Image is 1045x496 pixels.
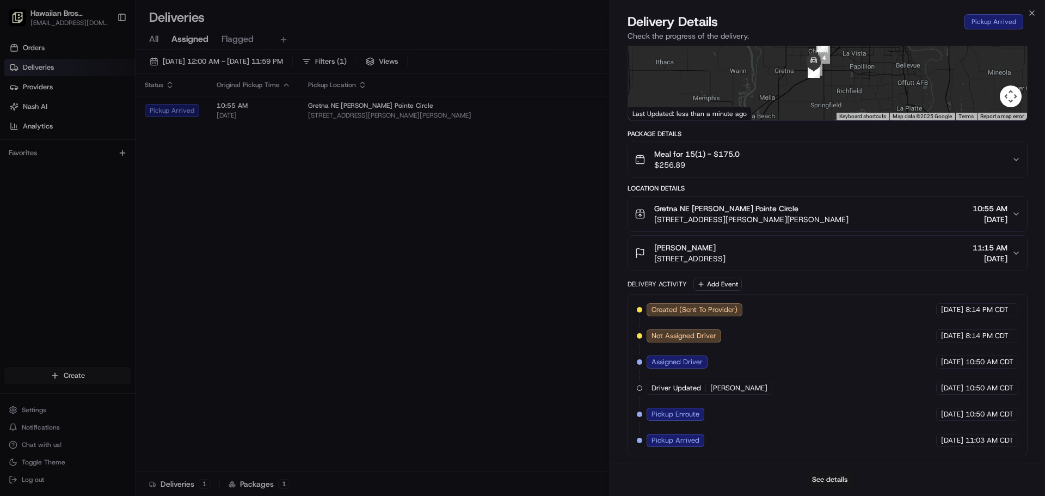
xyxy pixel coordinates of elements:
div: 3 [818,40,830,52]
span: 10:50 AM CDT [966,357,1013,367]
span: Pylon [108,185,132,193]
span: [DATE] [973,253,1007,264]
span: Driver Updated [651,383,701,393]
span: Created (Sent To Provider) [651,305,737,315]
div: We're available if you need us! [37,115,138,124]
span: Pickup Arrived [651,436,699,445]
img: Nash [11,11,33,33]
span: 11:15 AM [973,242,1007,253]
span: 10:50 AM CDT [966,383,1013,393]
span: [DATE] [941,305,963,315]
span: 10:50 AM CDT [966,409,1013,419]
span: [DATE] [941,357,963,367]
img: Google [631,106,667,120]
div: 💻 [92,159,101,168]
span: Pickup Enroute [651,409,699,419]
a: 📗Knowledge Base [7,154,88,173]
button: Start new chat [185,107,198,120]
div: 4 [818,52,830,64]
span: [DATE] [973,214,1007,225]
span: Knowledge Base [22,158,83,169]
div: Delivery Activity [628,280,687,289]
span: 8:14 PM CDT [966,331,1009,341]
span: 10:55 AM [973,203,1007,214]
span: Gretna NE [PERSON_NAME] Pointe Circle [654,203,798,214]
div: Location Details [628,184,1028,193]
span: 11:03 AM CDT [966,436,1013,445]
button: Meal for 15(1) - $175.0$256.89 [628,142,1027,177]
a: Powered byPylon [77,184,132,193]
span: [STREET_ADDRESS][PERSON_NAME][PERSON_NAME] [654,214,849,225]
div: 📗 [11,159,20,168]
span: Meal for 15(1) - $175.0 [654,149,740,160]
button: Gretna NE [PERSON_NAME] Pointe Circle[STREET_ADDRESS][PERSON_NAME][PERSON_NAME]10:55 AM[DATE] [628,197,1027,231]
div: 10 [808,66,820,78]
span: Delivery Details [628,13,718,30]
p: Welcome 👋 [11,44,198,61]
button: Keyboard shortcuts [839,113,886,120]
p: Check the progress of the delivery. [628,30,1028,41]
div: Start new chat [37,104,179,115]
span: [DATE] [941,409,963,419]
a: Terms [958,113,974,119]
button: Add Event [693,278,742,291]
img: 1736555255976-a54dd68f-1ca7-489b-9aae-adbdc363a1c4 [11,104,30,124]
span: Assigned Driver [651,357,703,367]
button: Map camera controls [1000,85,1022,107]
span: API Documentation [103,158,175,169]
input: Clear [28,70,180,82]
div: 2 [816,40,828,52]
a: Report a map error [980,113,1024,119]
span: $256.89 [654,160,740,170]
span: Map data ©2025 Google [893,113,952,119]
span: [DATE] [941,383,963,393]
div: Last Updated: less than a minute ago [628,107,752,120]
span: [DATE] [941,436,963,445]
span: [PERSON_NAME] [654,242,716,253]
span: [DATE] [941,331,963,341]
span: Not Assigned Driver [651,331,716,341]
a: 💻API Documentation [88,154,179,173]
button: See details [807,472,852,487]
span: 8:14 PM CDT [966,305,1009,315]
span: [PERSON_NAME] [710,383,767,393]
a: Open this area in Google Maps (opens a new window) [631,106,667,120]
div: Package Details [628,130,1028,138]
span: [STREET_ADDRESS] [654,253,726,264]
button: [PERSON_NAME][STREET_ADDRESS]11:15 AM[DATE] [628,236,1027,271]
